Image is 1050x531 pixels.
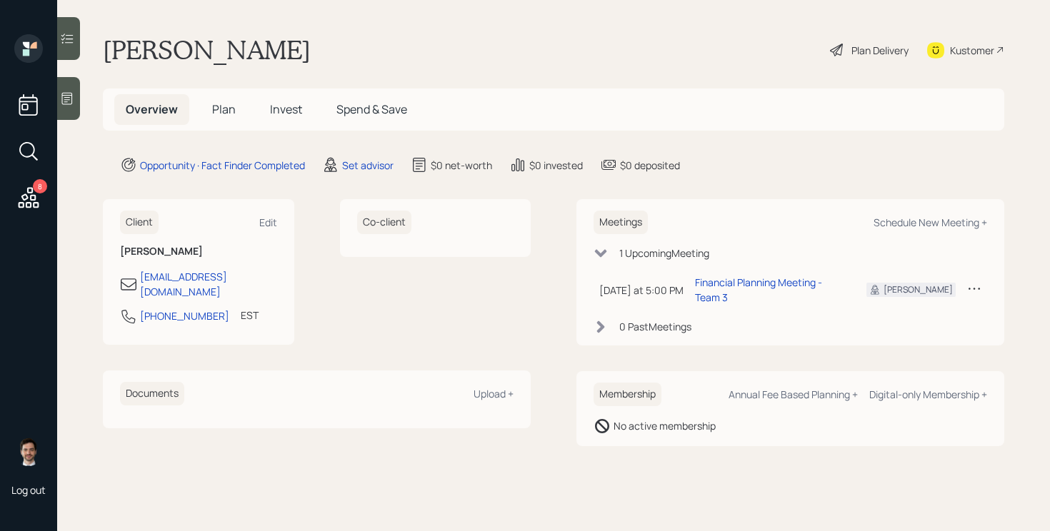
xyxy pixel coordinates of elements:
[851,43,909,58] div: Plan Delivery
[140,158,305,173] div: Opportunity · Fact Finder Completed
[474,387,514,400] div: Upload +
[950,43,994,58] div: Kustomer
[120,211,159,234] h6: Client
[884,283,953,296] div: [PERSON_NAME]
[342,158,394,173] div: Set advisor
[120,382,184,405] h6: Documents
[614,418,716,433] div: No active membership
[33,179,47,193] div: 8
[270,101,302,117] span: Invest
[619,319,691,334] div: 0 Past Meeting s
[140,269,277,299] div: [EMAIL_ADDRESS][DOMAIN_NAME]
[140,308,229,323] div: [PHONE_NUMBER]
[594,383,661,406] h6: Membership
[212,101,236,117] span: Plan
[11,483,46,497] div: Log out
[599,283,684,298] div: [DATE] at 5:00 PM
[529,158,583,173] div: $0 invested
[729,388,858,401] div: Annual Fee Based Planning +
[126,101,178,117] span: Overview
[869,388,987,401] div: Digital-only Membership +
[594,211,648,234] h6: Meetings
[120,246,277,258] h6: [PERSON_NAME]
[619,246,709,261] div: 1 Upcoming Meeting
[336,101,407,117] span: Spend & Save
[431,158,492,173] div: $0 net-worth
[259,216,277,229] div: Edit
[14,438,43,466] img: jonah-coleman-headshot.png
[103,34,311,66] h1: [PERSON_NAME]
[357,211,411,234] h6: Co-client
[695,275,844,305] div: Financial Planning Meeting - Team 3
[241,308,259,323] div: EST
[620,158,680,173] div: $0 deposited
[874,216,987,229] div: Schedule New Meeting +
